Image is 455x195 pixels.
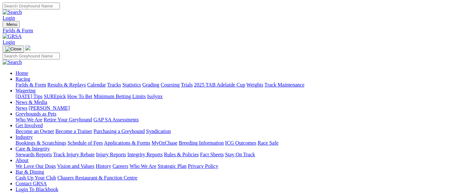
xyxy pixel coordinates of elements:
a: Weights [246,82,263,87]
div: Greyhounds as Pets [16,117,452,123]
button: Toggle navigation [3,46,24,53]
a: Results & Replays [47,82,86,87]
a: Integrity Reports [127,152,163,157]
a: Contact GRSA [16,181,47,186]
a: Minimum Betting Limits [94,94,146,99]
div: Bar & Dining [16,175,452,181]
a: History [96,163,111,169]
a: Stewards Reports [16,152,52,157]
input: Search [3,53,60,59]
a: Grading [142,82,159,87]
a: Fields & Form [16,82,46,87]
a: Care & Integrity [16,146,50,151]
div: News & Media [16,105,452,111]
button: Toggle navigation [3,21,20,28]
a: Racing [16,76,30,82]
a: Who We Are [16,117,42,122]
a: Track Maintenance [265,82,304,87]
a: Privacy Policy [188,163,218,169]
a: Cash Up Your Club [16,175,56,180]
a: Trials [181,82,193,87]
a: Race Safe [257,140,278,146]
a: Bookings & Scratchings [16,140,66,146]
a: Strategic Plan [158,163,187,169]
a: We Love Our Dogs [16,163,56,169]
a: Fact Sheets [200,152,224,157]
a: Rules & Policies [164,152,199,157]
a: Fields & Form [3,28,452,34]
a: Stay On Track [225,152,255,157]
a: Breeding Information [179,140,224,146]
img: logo-grsa-white.png [25,45,30,50]
img: Close [5,46,21,52]
a: News & Media [16,99,47,105]
a: Bar & Dining [16,169,44,175]
a: ICG Outcomes [225,140,256,146]
div: Wagering [16,94,452,99]
a: Calendar [87,82,106,87]
a: SUREpick [44,94,66,99]
a: Login To Blackbook [16,187,58,192]
a: Purchasing a Greyhound [94,128,145,134]
a: [PERSON_NAME] [28,105,70,111]
div: About [16,163,452,169]
a: Login [3,15,15,21]
a: Vision and Values [57,163,94,169]
a: Get Involved [16,123,43,128]
a: Wagering [16,88,36,93]
a: GAP SA Assessments [94,117,139,122]
a: Isolynx [147,94,163,99]
a: MyOzChase [152,140,177,146]
a: 2025 TAB Adelaide Cup [194,82,245,87]
a: Chasers Restaurant & Function Centre [57,175,137,180]
a: Applications & Forms [104,140,150,146]
a: Track Injury Rebate [53,152,95,157]
a: About [16,158,28,163]
a: Login [3,39,15,45]
div: Racing [16,82,452,88]
a: Syndication [146,128,171,134]
div: Get Involved [16,128,452,134]
a: Schedule of Fees [67,140,103,146]
input: Search [3,3,60,9]
img: Search [3,9,22,15]
div: Care & Integrity [16,152,452,158]
a: Tracks [107,82,121,87]
a: How To Bet [67,94,93,99]
a: Become a Trainer [55,128,92,134]
div: Industry [16,140,452,146]
a: News [16,105,27,111]
a: Greyhounds as Pets [16,111,56,117]
a: Coursing [161,82,180,87]
img: GRSA [3,34,22,39]
span: Menu [6,22,17,27]
a: Injury Reports [96,152,126,157]
a: Statistics [122,82,141,87]
a: Who We Are [130,163,156,169]
a: Retire Your Greyhound [44,117,92,122]
a: Careers [112,163,128,169]
a: Industry [16,134,33,140]
img: Search [3,59,22,65]
a: Home [16,70,28,76]
a: Become an Owner [16,128,54,134]
a: [DATE] Tips [16,94,42,99]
